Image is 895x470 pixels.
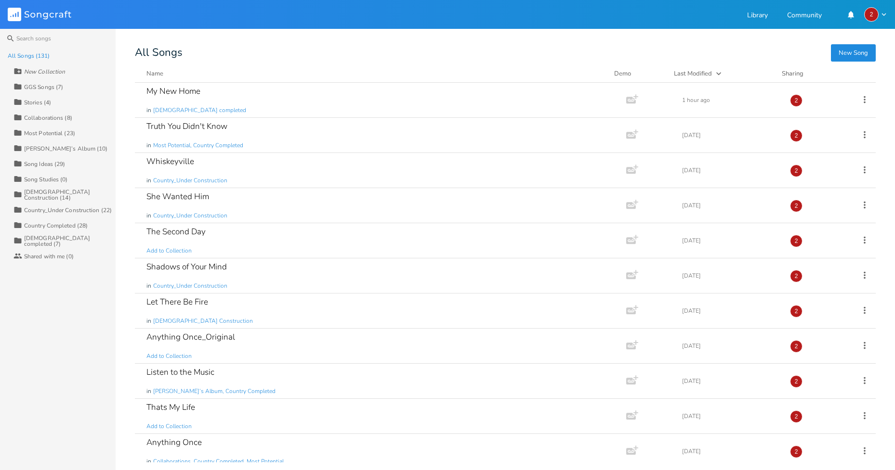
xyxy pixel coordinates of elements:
span: Country_Under Construction [153,212,227,220]
div: 2WaterMatt [790,340,803,353]
div: 2WaterMatt [790,165,803,177]
div: Song Ideas (29) [24,161,66,167]
div: GGS Songs (7) [24,84,63,90]
div: [DATE] [682,308,778,314]
div: Collaborations (8) [24,115,72,121]
span: in [146,387,151,395]
div: 2WaterMatt [790,270,803,282]
div: Country Completed (28) [24,223,88,229]
div: [DATE] [682,238,778,243]
div: [DEMOGRAPHIC_DATA] Construction (14) [24,189,116,201]
div: 2WaterMatt [790,305,803,318]
div: Sharing [782,69,840,78]
button: Last Modified [674,69,770,78]
div: She Wanted Him [146,192,209,201]
div: 2WaterMatt [864,7,879,22]
span: Country_Under Construction [153,177,227,185]
span: [DEMOGRAPHIC_DATA] Construction [153,317,253,325]
div: Anything Once [146,438,202,446]
div: [DATE] [682,413,778,419]
div: 2WaterMatt [790,235,803,247]
span: [DEMOGRAPHIC_DATA] completed [153,106,246,114]
div: 2WaterMatt [790,94,803,107]
a: Library [747,12,768,20]
div: Shadows of Your Mind [146,263,227,271]
div: The Second Day [146,228,206,236]
div: [DATE] [682,378,778,384]
div: Thats My Life [146,403,195,411]
div: My New Home [146,87,200,95]
div: Country_Under Construction (22) [24,207,112,213]
span: Add to Collection [146,247,192,255]
span: in [146,457,151,466]
div: 2WaterMatt [790,410,803,423]
div: Last Modified [674,69,712,78]
div: 2WaterMatt [790,375,803,388]
span: in [146,212,151,220]
button: Name [146,69,603,78]
span: [PERSON_NAME]’s Album, Country Completed [153,387,276,395]
div: All Songs (131) [8,53,50,59]
div: 2WaterMatt [790,200,803,212]
div: [DATE] [682,343,778,349]
div: Anything Once_Original [146,333,235,341]
div: [DATE] [682,448,778,454]
span: in [146,141,151,150]
div: [PERSON_NAME]’s Album (10) [24,146,108,152]
div: [DATE] [682,273,778,279]
span: in [146,177,151,185]
span: Country_Under Construction [153,282,227,290]
button: 2 [864,7,887,22]
div: Demo [614,69,662,78]
div: 2WaterMatt [790,129,803,142]
div: Name [146,69,163,78]
div: [DATE] [682,167,778,173]
div: Most Potential (23) [24,130,75,136]
span: Most Potential, Country Completed [153,141,243,150]
div: Listen to the Music [146,368,214,376]
div: 2WaterMatt [790,445,803,458]
div: All Songs [135,48,876,57]
div: Truth You Didn't Know [146,122,227,130]
div: [DATE] [682,203,778,208]
span: Add to Collection [146,422,192,431]
a: Community [787,12,822,20]
span: in [146,317,151,325]
div: Stories (4) [24,100,51,105]
div: New Collection [24,69,65,75]
div: Let There Be Fire [146,298,208,306]
span: in [146,282,151,290]
span: Collaborations, Country Completed, Most Potential [153,457,284,466]
div: Song Studies (0) [24,177,68,182]
div: [DEMOGRAPHIC_DATA] completed (7) [24,235,116,247]
div: 1 hour ago [682,97,778,103]
button: New Song [831,44,876,62]
span: in [146,106,151,114]
div: Shared with me (0) [24,254,74,259]
div: Whiskeyville [146,157,194,165]
span: Add to Collection [146,352,192,360]
div: [DATE] [682,132,778,138]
